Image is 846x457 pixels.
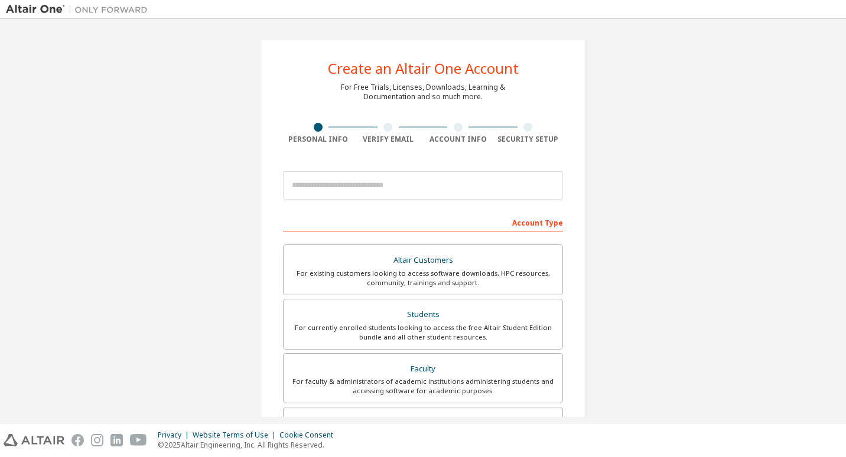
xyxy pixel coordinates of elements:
div: For faculty & administrators of academic institutions administering students and accessing softwa... [291,377,555,396]
div: Account Type [283,213,563,231]
img: youtube.svg [130,434,147,446]
div: Privacy [158,430,193,440]
img: instagram.svg [91,434,103,446]
div: Verify Email [353,135,424,144]
div: Students [291,306,555,323]
img: linkedin.svg [110,434,123,446]
div: For existing customers looking to access software downloads, HPC resources, community, trainings ... [291,269,555,288]
div: Altair Customers [291,252,555,269]
img: facebook.svg [71,434,84,446]
div: Website Terms of Use [193,430,279,440]
div: For currently enrolled students looking to access the free Altair Student Edition bundle and all ... [291,323,555,342]
div: For Free Trials, Licenses, Downloads, Learning & Documentation and so much more. [341,83,505,102]
div: Create an Altair One Account [328,61,519,76]
div: Cookie Consent [279,430,340,440]
div: Security Setup [493,135,564,144]
div: Account Info [423,135,493,144]
p: © 2025 Altair Engineering, Inc. All Rights Reserved. [158,440,340,450]
img: altair_logo.svg [4,434,64,446]
div: Everyone else [291,414,555,431]
div: Personal Info [283,135,353,144]
img: Altair One [6,4,154,15]
div: Faculty [291,361,555,377]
